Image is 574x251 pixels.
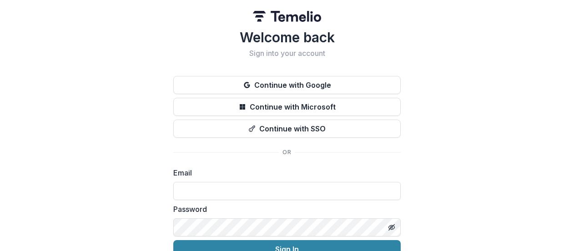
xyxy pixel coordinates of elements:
img: Temelio [253,11,321,22]
button: Continue with Google [173,76,401,94]
h2: Sign into your account [173,49,401,58]
button: Continue with Microsoft [173,98,401,116]
h1: Welcome back [173,29,401,45]
button: Continue with SSO [173,120,401,138]
label: Password [173,204,395,215]
label: Email [173,167,395,178]
button: Toggle password visibility [384,220,399,235]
